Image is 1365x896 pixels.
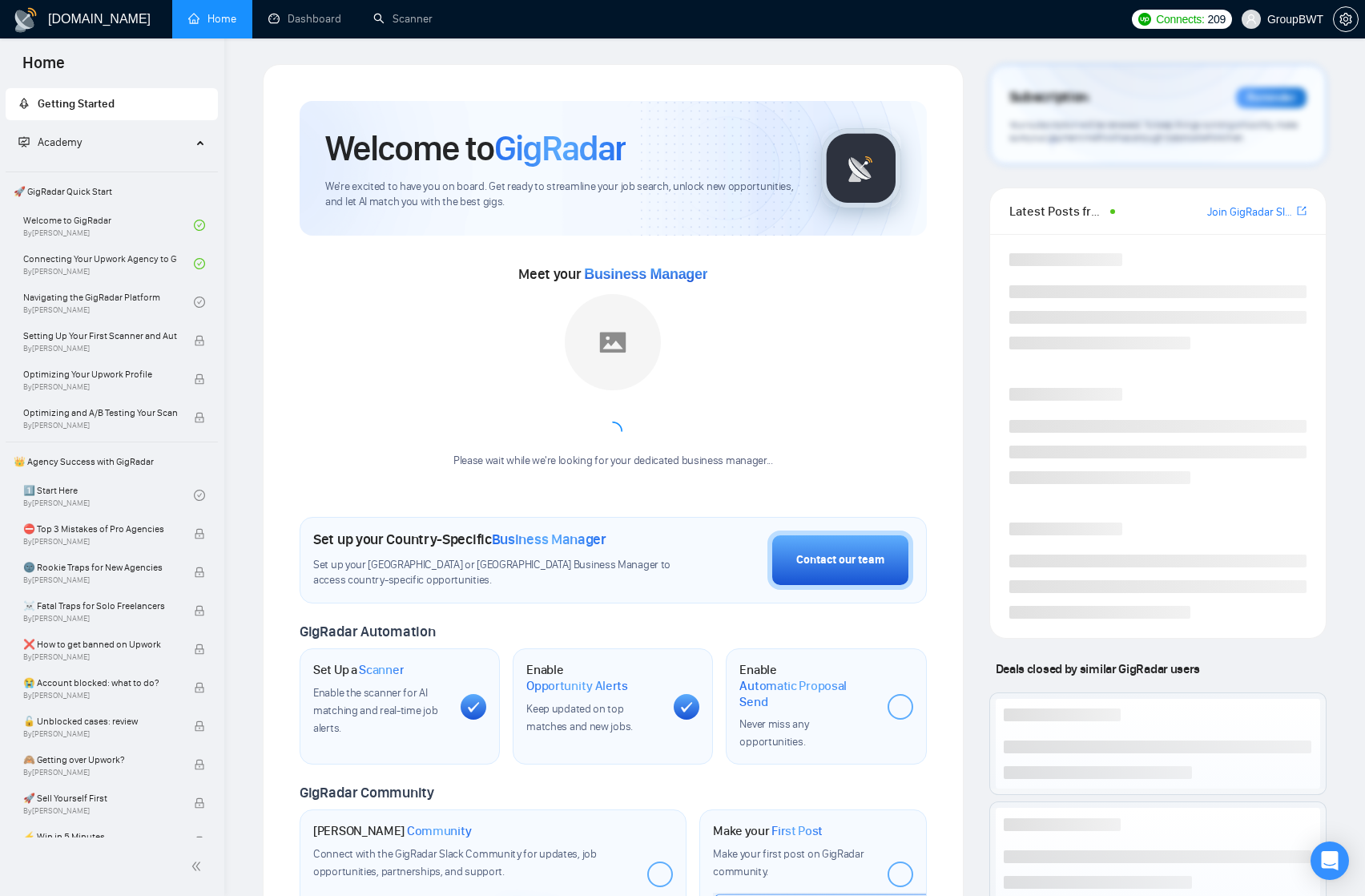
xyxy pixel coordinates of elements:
span: fund-projection-screen [18,136,30,147]
span: By [PERSON_NAME] [23,421,177,430]
span: By [PERSON_NAME] [23,768,177,777]
span: By [PERSON_NAME] [23,652,177,662]
span: GigRadar Automation [300,623,435,640]
a: Join GigRadar Slack Community [1207,204,1294,221]
h1: Set Up a [313,662,404,678]
a: 1️⃣ Start HereBy[PERSON_NAME] [23,478,194,513]
span: 🚀 Sell Yourself First [23,790,177,806]
span: lock [194,797,205,809]
span: Deals closed by similar GigRadar users [989,655,1206,683]
span: Getting Started [38,97,115,111]
span: Scanner [359,662,404,678]
span: ⚡ Win in 5 Minutes [23,829,177,845]
div: Please wait while we're looking for your dedicated business manager... [444,454,783,469]
span: 😭 Account blocked: what to do? [23,675,177,691]
div: Open Intercom Messenger [1311,842,1349,880]
li: Getting Started [6,88,218,120]
span: Subscription [1009,84,1089,111]
span: lock [194,682,205,693]
a: homeHome [188,12,236,26]
span: Setting Up Your First Scanner and Auto-Bidder [23,328,177,344]
span: Business Manager [492,531,606,548]
span: Connect with the GigRadar Slack Community for updates, job opportunities, partnerships, and support. [313,847,597,878]
span: ❌ How to get banned on Upwork [23,636,177,652]
span: 👑 Agency Success with GigRadar [7,446,216,478]
span: lock [194,644,205,655]
span: Set up your [GEOGRAPHIC_DATA] or [GEOGRAPHIC_DATA] Business Manager to access country-specific op... [313,558,673,588]
span: Make your first post on GigRadar community. [713,847,864,878]
span: By [PERSON_NAME] [23,575,177,585]
span: Business Manager [584,266,707,282]
span: By [PERSON_NAME] [23,806,177,816]
span: lock [194,373,205,385]
h1: Make your [713,823,823,839]
span: Keep updated on top matches and new jobs. [526,702,633,733]
span: 🌚 Rookie Traps for New Agencies [23,559,177,575]
span: 209 [1208,10,1226,28]
span: Never miss any opportunities. [739,717,808,749]
span: Latest Posts from the GigRadar Community [1009,201,1106,221]
span: ☠️ Fatal Traps for Solo Freelancers [23,598,177,614]
span: By [PERSON_NAME] [23,614,177,624]
img: logo [13,7,38,33]
span: Your subscription will be renewed. To keep things running smoothly, make sure your payment method... [1009,119,1298,144]
span: Meet your [518,265,707,283]
span: ⛔ Top 3 Mistakes of Pro Agencies [23,521,177,537]
button: Contact our team [767,531,913,590]
span: First Post [771,823,823,839]
a: setting [1333,13,1359,26]
img: placeholder.png [565,294,661,390]
span: rocket [18,98,30,109]
h1: Enable [739,662,874,709]
h1: Welcome to [325,127,626,170]
h1: [PERSON_NAME] [313,823,472,839]
span: user [1246,14,1257,25]
span: Opportunity Alerts [526,678,628,694]
span: lock [194,759,205,770]
span: By [PERSON_NAME] [23,344,177,353]
span: lock [194,605,205,616]
div: Reminder [1236,87,1307,108]
span: Optimizing and A/B Testing Your Scanner for Better Results [23,405,177,421]
span: By [PERSON_NAME] [23,537,177,547]
span: Automatic Proposal Send [739,678,874,709]
span: 🙈 Getting over Upwork? [23,752,177,768]
h1: Set up your Country-Specific [313,531,606,548]
span: check-circle [194,490,205,501]
a: Connecting Your Upwork Agency to GigRadarBy[PERSON_NAME] [23,246,194,281]
span: lock [194,528,205,539]
span: GigRadar Community [300,784,434,801]
span: We're excited to have you on board. Get ready to streamline your job search, unlock new opportuni... [325,180,795,210]
img: upwork-logo.png [1138,13,1151,26]
span: check-circle [194,297,205,308]
span: Connects: [1156,10,1204,28]
span: lock [194,335,205,346]
h1: Enable [526,662,661,693]
span: lock [194,412,205,423]
span: Optimizing Your Upwork Profile [23,366,177,382]
span: lock [194,720,205,732]
span: double-left [191,858,207,874]
img: gigradar-logo.png [821,128,901,208]
a: dashboardDashboard [268,12,341,26]
span: 🚀 GigRadar Quick Start [7,176,216,208]
span: By [PERSON_NAME] [23,382,177,392]
span: lock [194,567,205,578]
span: By [PERSON_NAME] [23,691,177,700]
span: setting [1334,13,1358,26]
span: export [1297,204,1307,217]
a: export [1297,204,1307,219]
span: Academy [18,135,82,149]
button: setting [1333,6,1359,32]
span: Home [10,51,78,85]
span: Enable the scanner for AI matching and real-time job alerts. [313,686,437,735]
span: lock [194,836,205,847]
span: By [PERSON_NAME] [23,729,177,739]
span: Community [407,823,472,839]
span: GigRadar [494,127,626,170]
span: check-circle [194,220,205,231]
span: 🔓 Unblocked cases: review [23,713,177,729]
a: Navigating the GigRadar PlatformBy[PERSON_NAME] [23,285,194,320]
span: check-circle [194,258,205,269]
span: Academy [38,135,82,149]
